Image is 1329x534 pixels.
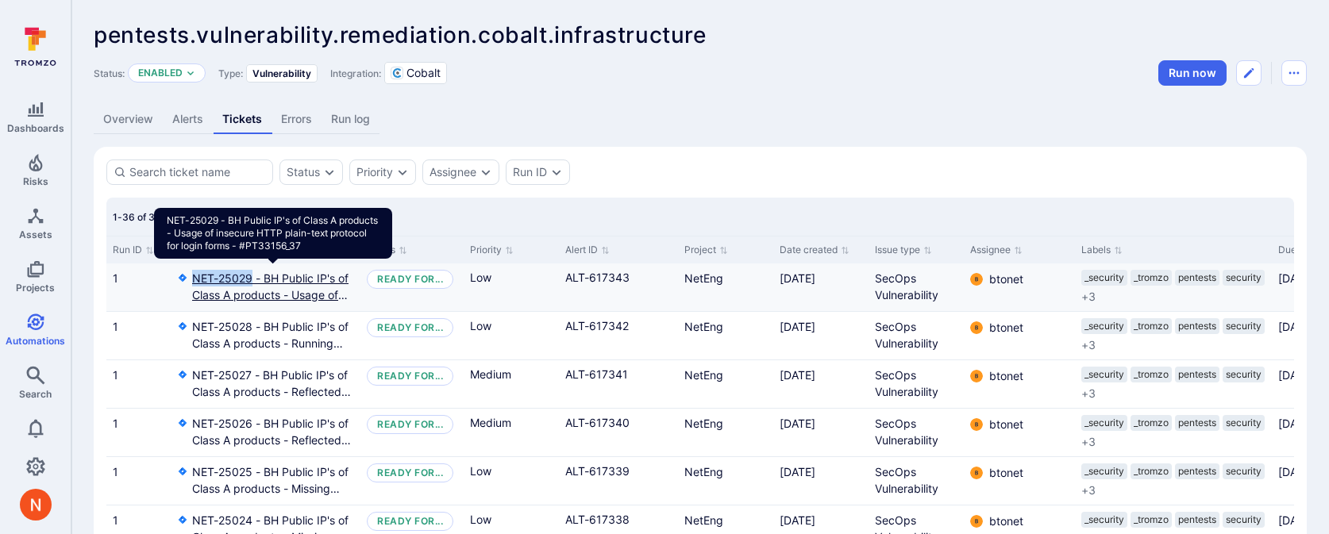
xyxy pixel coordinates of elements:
span: btonet [989,320,1023,336]
div: Cell for Labels [1075,360,1272,408]
div: Cell for Ticket name [170,360,360,408]
span: security [1226,417,1262,429]
span: _security [1084,320,1124,332]
svg: Jira [176,271,189,284]
span: btonet [989,465,1023,481]
div: Cell for Labels [1075,457,1272,505]
button: Expand dropdown [186,68,195,78]
button: Sort by Labels [1081,244,1123,256]
a: NET-25026 - BH Public IP's of Class A products - Reflected XSS - #PT33156_9 [192,415,354,448]
span: pentests [1178,271,1216,284]
div: labels-cell-issue [1081,367,1265,401]
svg: Jira [176,417,189,429]
div: Cell for Run ID [106,312,170,359]
button: Run automation [1158,60,1227,86]
span: _security [1084,368,1124,381]
div: Cell for Alert ID [559,263,678,311]
div: labels-cell-issue [1081,318,1265,353]
button: Assignee [430,166,476,179]
span: security [1226,368,1262,381]
button: Run ID [513,166,547,179]
span: Dashboards [7,122,64,134]
button: Automation menu [1281,60,1307,86]
div: Cell for Labels [1075,312,1272,359]
div: btonet [970,370,983,382]
div: Cell for Run ID [106,409,170,456]
div: Cell for Project [678,360,773,408]
div: Automation tabs [94,105,1307,134]
img: 8d58cdfe45d001e8f7b2273a6da02772 [970,418,983,431]
span: btonet [989,271,1023,287]
div: Ready for review [377,467,443,479]
span: 1-36 of 36 items shown [113,211,220,223]
span: _tromzo [1134,513,1169,526]
span: _tromzo [1134,368,1169,381]
div: btonet [970,273,983,286]
a: NET-25025 - BH Public IP's of Class A products - Missing Rate Limiting on forgot password functio... [192,463,354,497]
button: Sort by Date created [780,244,849,256]
button: Priority [356,166,393,179]
div: Cell for Issue type [869,312,964,359]
span: [DATE] [1278,465,1314,478]
div: Cell for Issue type [869,360,964,408]
span: btonet [989,513,1023,529]
div: Cell for Alert ID [559,360,678,408]
img: 8d58cdfe45d001e8f7b2273a6da02772 [970,467,983,479]
a: Run log [322,105,379,134]
a: Overview [94,105,163,134]
div: Cell for Assignee [964,457,1075,505]
div: Cell for Project [678,263,773,311]
div: Cell for Assignee [964,360,1075,408]
div: Cell for Priority [464,312,559,359]
div: btonet [970,418,983,431]
button: Sort by Issue type [875,244,932,256]
div: labels-cell-issue [1081,415,1265,450]
span: [DATE] [780,368,815,382]
button: Expand dropdown [480,166,492,179]
a: alert link [565,513,630,526]
span: security [1226,513,1262,526]
div: btonet [970,467,983,479]
div: Cell for Priority [464,409,559,456]
span: [DATE] [1278,320,1314,333]
div: Cell for Priority [464,457,559,505]
svg: Jira [176,368,189,381]
span: + 3 [1081,386,1096,401]
span: [DATE] [780,271,815,285]
div: Cell for Assignee [964,312,1075,359]
div: NET-25029 - BH Public IP's of Class A products - Usage of insecure HTTP plain-text protocol for l... [154,208,392,259]
button: Sort by Alert ID [565,244,610,256]
button: Expand dropdown [323,166,336,179]
div: Cell for Date created [773,360,869,408]
div: Cell for Status [360,409,464,456]
button: Status [287,166,320,179]
div: Cell for Project [678,409,773,456]
div: Cell for Run ID [106,457,170,505]
svg: Jira [176,465,189,478]
span: _security [1084,271,1124,284]
div: labels-cell-issue [1081,463,1265,498]
svg: Jira [176,320,189,332]
span: [DATE] [1278,368,1314,382]
div: Cell for Priority [464,263,559,311]
button: Sort by Project [684,244,728,256]
div: Cell for Date created [773,263,869,311]
button: Sort by Run ID [113,244,154,256]
a: alert link [565,416,630,429]
span: pentests [1178,513,1216,526]
div: Cell for Assignee [964,409,1075,456]
div: Cell for Status [360,263,464,311]
div: Cell for Labels [1075,263,1272,311]
span: Status: [94,67,125,79]
button: Expand dropdown [396,166,409,179]
span: [DATE] [1278,271,1314,285]
span: _security [1084,417,1124,429]
button: Sort by Assignee [970,244,1023,256]
a: alert link [565,319,629,332]
a: NET-25027 - BH Public IP's of Class A products - Reflected XSS: CVE-2025-0133 - #PT33156_8 [192,367,354,400]
span: Low [470,512,491,528]
a: Alerts [163,105,213,134]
